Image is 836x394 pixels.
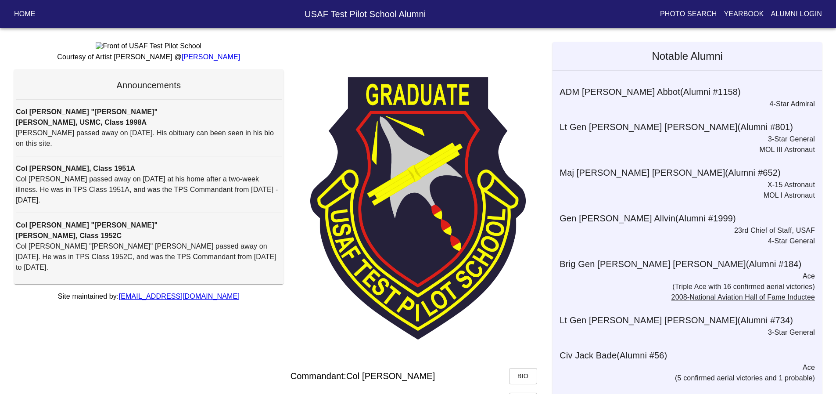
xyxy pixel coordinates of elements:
span: Bio [516,371,530,382]
p: MOL I Astronaut [553,190,815,201]
h6: ADM [PERSON_NAME] Abbot (Alumni # 1158 ) [560,85,822,99]
button: Home [11,6,39,22]
p: Site maintained by: [14,291,283,302]
button: Bio [509,368,537,384]
strong: Col [PERSON_NAME] "[PERSON_NAME]" [PERSON_NAME], USMC, Class 1998A [16,108,158,126]
a: [EMAIL_ADDRESS][DOMAIN_NAME] [119,293,240,300]
p: Photo Search [660,9,717,19]
button: Photo Search [657,6,721,22]
a: 2008-National Aviation Hall of Fame Inductee [671,293,815,301]
p: Col [PERSON_NAME] passed away on [DATE] at his home after a two-week illness. He was in TPS Class... [16,174,282,206]
img: Front of USAF Test Pilot School [96,42,201,50]
a: [PERSON_NAME] [182,53,240,61]
p: 23rd Chief of Staff, USAF [553,225,815,236]
p: Yearbook [724,9,764,19]
p: 4-Star Admiral [553,99,815,109]
p: Home [14,9,36,19]
button: Alumni Login [768,6,826,22]
h6: Announcements [16,78,282,92]
h6: Lt Gen [PERSON_NAME] [PERSON_NAME] (Alumni # 801 ) [560,120,822,134]
h6: Maj [PERSON_NAME] [PERSON_NAME] (Alumni # 652 ) [560,166,822,180]
p: [PERSON_NAME] passed away on [DATE]. His obituary can been seen in his bio on this site. [16,128,282,149]
h6: Lt Gen [PERSON_NAME] [PERSON_NAME] (Alumni # 734 ) [560,313,822,327]
p: Courtesy of Artist [PERSON_NAME] @ [14,52,283,62]
p: 4-Star General [553,236,815,246]
h6: Commandant: Col [PERSON_NAME] [291,369,435,383]
h5: Notable Alumni [553,42,822,70]
p: Ace [553,362,815,373]
button: Yearbook [720,6,767,22]
h6: Brig Gen [PERSON_NAME] [PERSON_NAME] (Alumni # 184 ) [560,257,822,271]
h6: Civ Jack Bade (Alumni # 56 ) [560,348,822,362]
p: (Triple Ace with 16 confirmed aerial victories) [553,282,815,292]
p: Ace [553,271,815,282]
p: 3-Star General [553,327,815,338]
p: 3-Star General [553,134,815,145]
strong: Col [PERSON_NAME], Class 1951A [16,165,135,172]
h6: USAF Test Pilot School Alumni [102,7,628,21]
p: Col [PERSON_NAME] "[PERSON_NAME]" [PERSON_NAME] passed away on [DATE]. He was in TPS Class 1952C,... [16,241,282,273]
p: Alumni Login [771,9,822,19]
img: TPS Patch [310,77,526,340]
p: (5 confirmed aerial victories and 1 probable) [553,373,815,383]
p: X-15 Astronaut [553,180,815,190]
h6: Gen [PERSON_NAME] Allvin (Alumni # 1999 ) [560,211,822,225]
p: MOL III Astronaut [553,145,815,155]
strong: Col [PERSON_NAME] "[PERSON_NAME]" [PERSON_NAME], Class 1952C [16,221,158,239]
